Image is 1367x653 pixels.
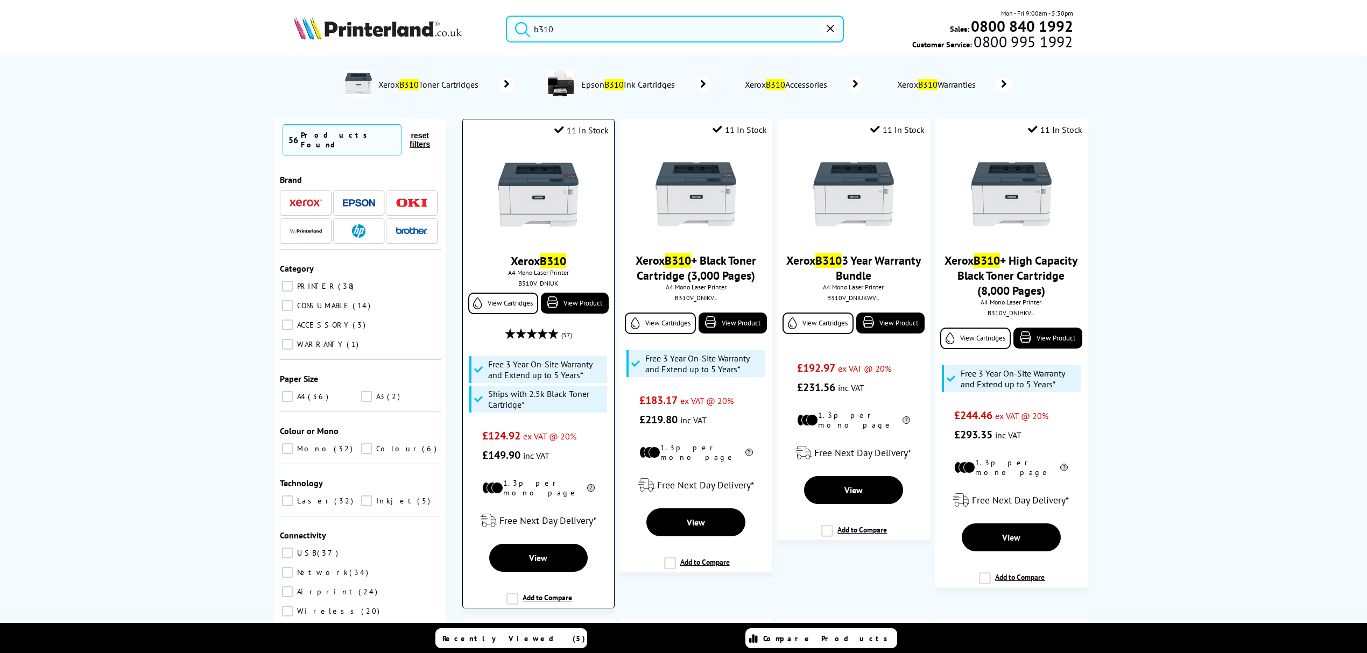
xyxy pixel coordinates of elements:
input: Airprint 24 [282,586,293,597]
span: 5 [417,496,433,506]
img: Printerland [290,228,322,233]
label: Add to Compare [506,593,572,613]
span: ex VAT @ 20% [995,410,1048,421]
span: Epson Ink Cartridges [580,79,679,90]
img: Brother [396,227,428,235]
a: View Cartridges [940,328,1011,349]
input: USB 37 [282,548,293,558]
span: Connectivity [280,530,326,541]
span: ex VAT @ 20% [680,395,734,406]
span: 14 [353,301,373,310]
div: B310V_DNIUK [471,279,606,287]
input: A4 36 [282,391,293,402]
span: Paper Size [280,373,318,384]
span: Mon - Fri 9:00am - 5:30pm [1001,8,1073,18]
span: A4 Mono Laser Printer [468,268,609,276]
span: 38 [338,281,356,291]
span: CONSUMABLE [294,301,351,310]
input: Colour 6 [361,443,372,454]
span: ex VAT @ 20% [838,363,891,374]
span: A4 Mono Laser Printer [783,283,924,291]
label: Add to Compare [821,525,887,545]
a: View Cartridges [783,313,853,334]
span: PRINTER [294,281,337,291]
a: XeroxB310+ Black Toner Cartridge (3,000 Pages) [636,253,756,283]
span: Laser [294,496,333,506]
span: 1 [347,339,361,349]
span: Inkjet [374,496,416,506]
span: Customer Service: [912,37,1073,49]
span: Technology [280,478,323,488]
span: 0800 995 1992 [972,37,1073,47]
input: ACCESSORY 3 [282,320,293,330]
img: Epson [343,199,375,207]
span: Recently Viewed (5) [442,634,586,643]
mark: B310 [399,79,419,90]
span: £293.35 [954,428,992,442]
span: 37 [317,548,341,558]
input: Search product o [506,16,844,42]
mark: B310 [766,79,785,90]
span: Free 3 Year On-Site Warranty and Extend up to 5 Years* [645,353,763,374]
li: 1.3p per mono page [482,478,595,498]
a: View Cartridges [468,293,538,314]
span: inc VAT [995,430,1021,441]
span: Sales: [950,24,969,34]
span: A3 [374,392,386,401]
span: Free 3 Year On-Site Warranty and Extend up to 5 Years* [961,368,1078,389]
span: Category [280,263,314,274]
a: View Product [699,313,767,333]
input: Laser 32 [282,495,293,506]
a: XeroxB310Toner Cartridges [377,70,515,99]
span: £149.90 [482,448,520,462]
img: C11CA67701BY-conspage.jpg [547,70,574,97]
div: modal_delivery [940,485,1082,515]
mark: B310 [604,79,624,90]
span: View [687,517,705,528]
span: View [1002,532,1020,543]
li: 1.3p per mono page [639,443,753,462]
span: 32 [334,444,355,453]
span: Free Next Day Delivery* [499,514,596,527]
span: 2 [387,392,403,401]
img: XeroxB310-Front-Main-Small.jpg [656,154,736,235]
img: Xerox [290,199,322,207]
span: £231.56 [797,380,835,394]
span: View [844,485,863,495]
span: Wireless [294,606,360,616]
a: EpsonB310Ink Cartridges [580,70,711,99]
input: Inkjet 5 [361,495,372,506]
span: Ships with 2.5k Black Toner Cartridge* [488,388,604,410]
a: View [646,508,745,536]
span: Xerox Accessories [743,79,832,90]
label: Add to Compare [979,572,1045,593]
div: modal_delivery [468,506,609,536]
span: £244.46 [954,408,992,422]
span: A4 Mono Laser Printer [940,298,1082,306]
span: 34 [349,567,371,577]
a: XeroxB310+ High Capacity Black Toner Cartridge (8,000 Pages) [945,253,1077,298]
button: reset filters [401,131,438,149]
a: Printerland Logo [294,16,492,42]
input: WARRANTY 1 [282,339,293,350]
label: Add to Compare [664,557,730,578]
span: 6 [422,444,439,453]
span: £183.17 [639,393,678,407]
span: 3 [353,320,368,330]
img: XeroxB310-Front-Main-Small.jpg [498,154,579,235]
input: A3 2 [361,391,372,402]
span: inc VAT [680,415,707,425]
mark: B310 [974,253,1000,268]
span: WARRANTY [294,339,346,349]
span: Xerox Toner Cartridges [377,79,483,90]
span: Colour or Mono [280,425,339,436]
div: 11 In Stock [554,125,609,136]
a: 0800 840 1992 [969,21,1073,31]
span: Free 3 Year On-Site Warranty and Extend up to 5 Years* [488,359,604,380]
mark: B310 [665,253,691,268]
span: 24 [358,587,380,597]
div: B310V_DNIUKWVL [785,294,921,302]
span: £124.92 [482,429,520,443]
a: View Product [856,313,925,333]
input: PRINTER 38 [282,281,293,292]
